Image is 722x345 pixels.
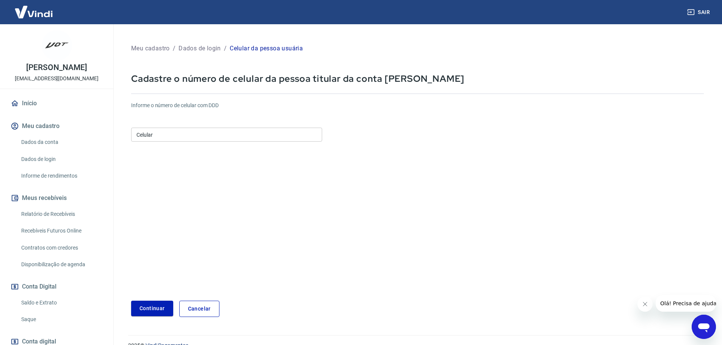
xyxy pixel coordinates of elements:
[9,118,104,134] button: Meu cadastro
[18,168,104,184] a: Informe de rendimentos
[637,297,653,312] iframe: Fechar mensagem
[9,278,104,295] button: Conta Digital
[131,301,173,316] button: Continuar
[18,223,104,239] a: Recebíveis Futuros Online
[26,64,87,72] p: [PERSON_NAME]
[131,73,704,84] p: Cadastre o número de celular da pessoa titular da conta [PERSON_NAME]
[131,101,704,109] h6: Informe o número de celular com DDD
[18,151,104,167] a: Dados de login
[18,312,104,327] a: Saque
[9,95,104,112] a: Início
[18,257,104,272] a: Disponibilização de agenda
[18,240,104,256] a: Contratos com credores
[18,295,104,311] a: Saldo e Extrato
[173,44,175,53] p: /
[692,315,716,339] iframe: Botão para abrir a janela de mensagens
[9,190,104,206] button: Meus recebíveis
[686,5,713,19] button: Sair
[5,5,64,11] span: Olá! Precisa de ajuda?
[230,44,303,53] p: Celular da pessoa usuária
[9,0,58,23] img: Vindi
[15,75,99,83] p: [EMAIL_ADDRESS][DOMAIN_NAME]
[18,134,104,150] a: Dados da conta
[42,30,72,61] img: f46487c4-30f2-4416-84d2-ae5b01cf0c7f.jpeg
[179,301,219,317] a: Cancelar
[224,44,227,53] p: /
[18,206,104,222] a: Relatório de Recebíveis
[179,44,221,53] p: Dados de login
[656,295,716,312] iframe: Mensagem da empresa
[131,44,170,53] p: Meu cadastro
